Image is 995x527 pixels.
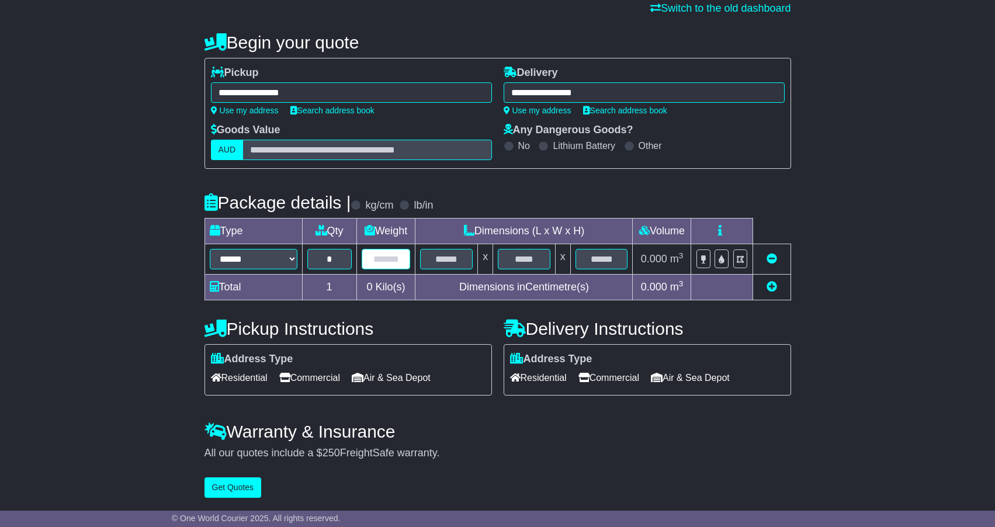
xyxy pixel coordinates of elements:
span: Commercial [578,369,639,387]
td: Volume [633,219,691,244]
label: No [518,140,530,151]
span: 0 [366,281,372,293]
span: m [670,281,684,293]
h4: Pickup Instructions [204,319,492,338]
span: 0.000 [641,253,667,265]
label: kg/cm [365,199,393,212]
td: x [555,244,570,275]
label: Other [639,140,662,151]
sup: 3 [679,251,684,260]
label: lb/in [414,199,433,212]
td: Kilo(s) [356,275,415,300]
label: Pickup [211,67,259,79]
label: AUD [211,140,244,160]
td: Total [204,275,302,300]
span: Residential [211,369,268,387]
sup: 3 [679,279,684,288]
span: 250 [323,447,340,459]
label: Address Type [211,353,293,366]
a: Search address book [583,106,667,115]
td: Type [204,219,302,244]
span: 0.000 [641,281,667,293]
span: Air & Sea Depot [651,369,730,387]
span: Residential [510,369,567,387]
button: Get Quotes [204,477,262,498]
div: All our quotes include a $ FreightSafe warranty. [204,447,791,460]
a: Use my address [211,106,279,115]
label: Address Type [510,353,592,366]
a: Use my address [504,106,571,115]
td: Qty [302,219,356,244]
h4: Begin your quote [204,33,791,52]
a: Switch to the old dashboard [650,2,791,14]
h4: Package details | [204,193,351,212]
td: Dimensions (L x W x H) [415,219,633,244]
a: Remove this item [767,253,777,265]
h4: Delivery Instructions [504,319,791,338]
span: © One World Courier 2025. All rights reserved. [172,514,341,523]
a: Add new item [767,281,777,293]
td: Dimensions in Centimetre(s) [415,275,633,300]
label: Any Dangerous Goods? [504,124,633,137]
label: Lithium Battery [553,140,615,151]
span: Air & Sea Depot [352,369,431,387]
h4: Warranty & Insurance [204,422,791,441]
label: Delivery [504,67,558,79]
td: 1 [302,275,356,300]
td: Weight [356,219,415,244]
span: Commercial [279,369,340,387]
td: x [478,244,493,275]
label: Goods Value [211,124,280,137]
span: m [670,253,684,265]
a: Search address book [290,106,375,115]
